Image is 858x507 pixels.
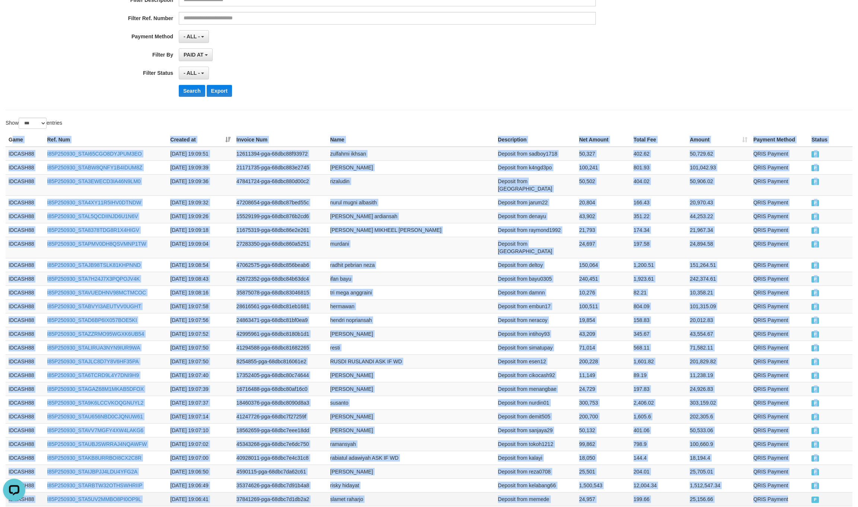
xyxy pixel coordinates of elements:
[184,52,203,58] span: PAID AT
[687,223,750,237] td: 21,967.34
[6,327,44,341] td: IDCASH88
[687,451,750,465] td: 18,194.4
[179,85,205,97] button: Search
[687,147,750,161] td: 50,729.62
[811,179,819,185] span: PAID
[47,165,143,170] a: I85P250930_STABW8QNFY1B4IDUM8Z
[6,133,44,147] th: Game
[167,341,233,354] td: [DATE] 19:07:50
[687,368,750,382] td: 11,238.19
[687,174,750,195] td: 50,906.02
[233,272,327,286] td: 42672352-pga-68dbc84b63dc4
[167,313,233,327] td: [DATE] 19:07:56
[687,272,750,286] td: 242,374.61
[495,147,576,161] td: Deposit from sadboy1718
[327,465,495,478] td: [PERSON_NAME]
[811,151,819,157] span: PAID
[576,327,630,341] td: 43,209
[576,396,630,409] td: 300,753
[167,160,233,174] td: [DATE] 19:09:39
[630,195,687,209] td: 166.43
[811,262,819,269] span: PAID
[495,437,576,451] td: Deposit from tokoh1212
[495,423,576,437] td: Deposit from sanjaya29
[47,303,142,309] a: I85P250930_STABVYI3AEUTVV0UGHT
[6,368,44,382] td: IDCASH88
[576,299,630,313] td: 100,511
[495,341,576,354] td: Deposit from simatupay
[750,160,808,174] td: QRIS Payment
[233,492,327,506] td: 37841269-pga-68dbc7d1db2a2
[47,213,138,219] a: I85P250930_STAL5QCDIINJD6U1N6V
[47,469,138,475] a: I85P250930_STAIJBPJJ4LDU4YFG2A
[167,368,233,382] td: [DATE] 19:07:40
[6,209,44,223] td: IDCASH88
[811,165,819,171] span: PAID
[811,227,819,234] span: PAID
[811,290,819,296] span: PAID
[576,223,630,237] td: 21,793
[811,373,819,379] span: PAID
[167,382,233,396] td: [DATE] 19:07:39
[630,223,687,237] td: 174.34
[687,299,750,313] td: 101,315.09
[327,451,495,465] td: rabiatul adawiyah ASK IF WD
[6,223,44,237] td: IDCASH88
[327,409,495,423] td: [PERSON_NAME]
[576,423,630,437] td: 50,132
[47,400,144,406] a: I85P250930_STA9K6LCCVKOQGNUYL2
[576,437,630,451] td: 99,862
[47,178,141,184] a: I85P250930_STA3EWECD3IA46N9LM0
[184,34,200,39] span: - ALL -
[750,341,808,354] td: QRIS Payment
[233,195,327,209] td: 47208654-pga-68dbc87bed55c
[811,241,819,248] span: PAID
[687,382,750,396] td: 24,926.83
[495,286,576,299] td: Deposit from damnn
[687,354,750,368] td: 201,829.82
[811,214,819,220] span: PAID
[630,451,687,465] td: 144.4
[576,286,630,299] td: 10,276
[167,223,233,237] td: [DATE] 19:09:18
[167,133,233,147] th: Created at: activate to sort column ascending
[808,133,852,147] th: Status
[179,30,209,43] button: - ALL -
[750,451,808,465] td: QRIS Payment
[233,160,327,174] td: 21171735-pga-68dbc883e2745
[750,195,808,209] td: QRIS Payment
[6,299,44,313] td: IDCASH88
[811,455,819,462] span: PAID
[687,465,750,478] td: 25,705.01
[687,341,750,354] td: 71,582.11
[495,313,576,327] td: Deposit from neracoy
[6,272,44,286] td: IDCASH88
[576,313,630,327] td: 19,854
[630,368,687,382] td: 89.19
[327,478,495,492] td: risky hidayat
[811,414,819,420] span: PAID
[327,209,495,223] td: [PERSON_NAME] ardiansah
[47,241,146,247] a: I85P250930_STAPMV0DH8QSVMNP1TW
[233,327,327,341] td: 42995961-pga-68dbc8180b1d1
[630,382,687,396] td: 197.83
[495,451,576,465] td: Deposit from kalayi
[576,465,630,478] td: 25,501
[750,174,808,195] td: QRIS Payment
[630,396,687,409] td: 2,406.02
[811,359,819,365] span: PAID
[207,85,232,97] button: Export
[167,258,233,272] td: [DATE] 19:08:54
[495,382,576,396] td: Deposit from menangbae
[495,174,576,195] td: Deposit from [GEOGRAPHIC_DATA]
[6,286,44,299] td: IDCASH88
[6,237,44,258] td: IDCASH88
[495,478,576,492] td: Deposit from kelabang66
[630,409,687,423] td: 1,605.6
[750,437,808,451] td: QRIS Payment
[687,409,750,423] td: 202,305.6
[630,423,687,437] td: 401.06
[327,437,495,451] td: ramansyah
[327,272,495,286] td: ifan bayu
[687,209,750,223] td: 44,253.22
